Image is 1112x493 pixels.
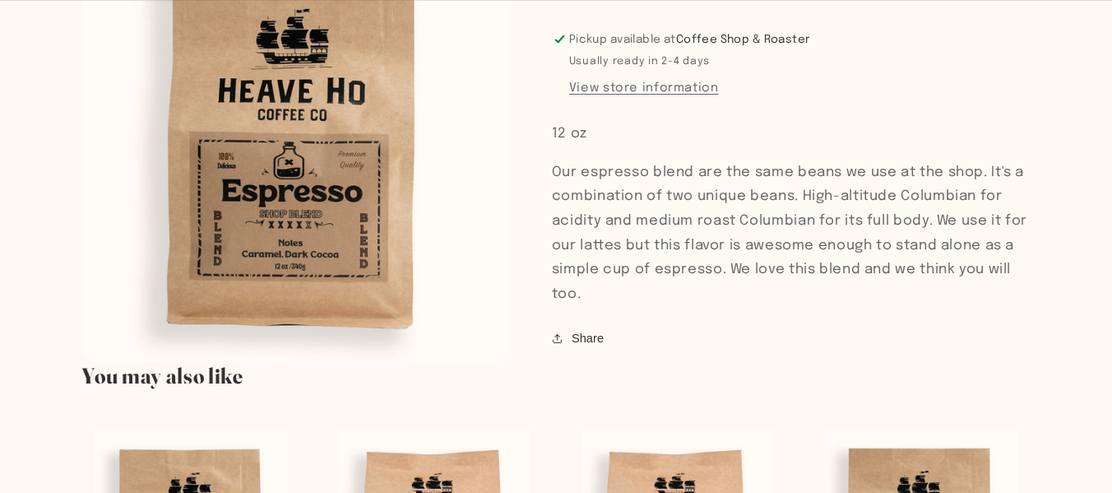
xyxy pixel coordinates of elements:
[552,122,1031,147] p: 12 oz
[81,362,1031,390] h2: You may also like
[569,81,719,95] button: View store information
[569,53,810,71] p: Usually ready in 2-4 days
[569,31,810,48] p: Pickup available at
[676,34,810,45] span: Coffee Shop & Roaster
[552,328,609,349] button: Share
[552,160,1031,307] p: Our espresso blend are the same beans we use at the shop. It's a combination of two unique beans....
